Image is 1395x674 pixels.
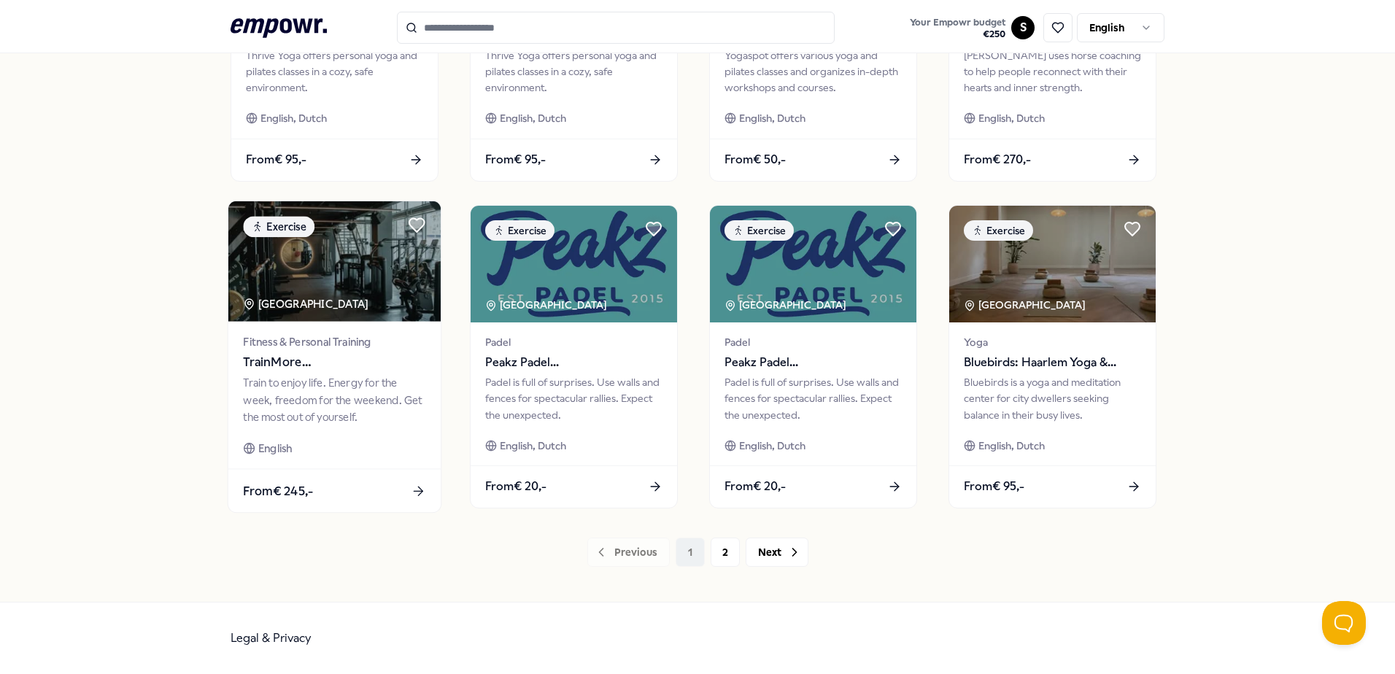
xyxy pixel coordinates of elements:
[710,206,916,322] img: package image
[978,110,1045,126] span: English, Dutch
[964,374,1141,423] div: Bluebirds is a yoga and meditation center for city dwellers seeking balance in their busy lives.
[243,333,425,350] span: Fitness & Personal Training
[246,47,423,96] div: Thrive Yoga offers personal yoga and pilates classes in a cozy, safe environment.
[500,438,566,454] span: English, Dutch
[258,440,292,457] span: English
[471,206,677,322] img: package image
[1322,601,1366,645] iframe: Help Scout Beacon - Open
[964,47,1141,96] div: [PERSON_NAME] uses horse coaching to help people reconnect with their hearts and inner strength.
[470,205,678,508] a: package imageExercise[GEOGRAPHIC_DATA] PadelPeakz Padel [GEOGRAPHIC_DATA]Padel is full of surpris...
[978,438,1045,454] span: English, Dutch
[228,200,442,513] a: package imageExercise[GEOGRAPHIC_DATA] Fitness & Personal TrainingTrainMore [GEOGRAPHIC_DATA]: Op...
[964,334,1141,350] span: Yoga
[910,17,1005,28] span: Your Empowr budget
[228,201,441,322] img: package image
[964,297,1088,313] div: [GEOGRAPHIC_DATA]
[485,297,609,313] div: [GEOGRAPHIC_DATA]
[907,14,1008,43] button: Your Empowr budget€250
[485,374,662,423] div: Padel is full of surprises. Use walls and fences for spectacular rallies. Expect the unexpected.
[964,353,1141,372] span: Bluebirds: Haarlem Yoga & Wellbeing
[485,150,546,169] span: From € 95,-
[711,538,740,567] button: 2
[739,438,805,454] span: English, Dutch
[485,47,662,96] div: Thrive Yoga offers personal yoga and pilates classes in a cozy, safe environment.
[964,150,1031,169] span: From € 270,-
[243,353,425,372] span: TrainMore [GEOGRAPHIC_DATA]: Open Gym
[724,150,786,169] span: From € 50,-
[739,110,805,126] span: English, Dutch
[724,47,902,96] div: Yogaspot offers various yoga and pilates classes and organizes in-depth workshops and courses.
[724,374,902,423] div: Padel is full of surprises. Use walls and fences for spectacular rallies. Expect the unexpected.
[243,295,371,312] div: [GEOGRAPHIC_DATA]
[231,631,312,645] a: Legal & Privacy
[397,12,835,44] input: Search for products, categories or subcategories
[246,150,306,169] span: From € 95,-
[964,220,1033,241] div: Exercise
[964,477,1024,496] span: From € 95,-
[746,538,808,567] button: Next
[260,110,327,126] span: English, Dutch
[243,481,313,500] span: From € 245,-
[709,205,917,508] a: package imageExercise[GEOGRAPHIC_DATA] PadelPeakz Padel [GEOGRAPHIC_DATA]Padel is full of surpris...
[948,205,1156,508] a: package imageExercise[GEOGRAPHIC_DATA] YogaBluebirds: Haarlem Yoga & WellbeingBluebirds is a yoga...
[724,477,786,496] span: From € 20,-
[243,375,425,425] div: Train to enjoy life. Energy for the week, freedom for the weekend. Get the most out of yourself.
[724,334,902,350] span: Padel
[1011,16,1035,39] button: S
[910,28,1005,40] span: € 250
[485,334,662,350] span: Padel
[724,220,794,241] div: Exercise
[485,353,662,372] span: Peakz Padel [GEOGRAPHIC_DATA]
[724,353,902,372] span: Peakz Padel [GEOGRAPHIC_DATA]
[724,297,849,313] div: [GEOGRAPHIC_DATA]
[949,206,1156,322] img: package image
[485,220,554,241] div: Exercise
[904,12,1011,43] a: Your Empowr budget€250
[485,477,546,496] span: From € 20,-
[500,110,566,126] span: English, Dutch
[243,216,314,237] div: Exercise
